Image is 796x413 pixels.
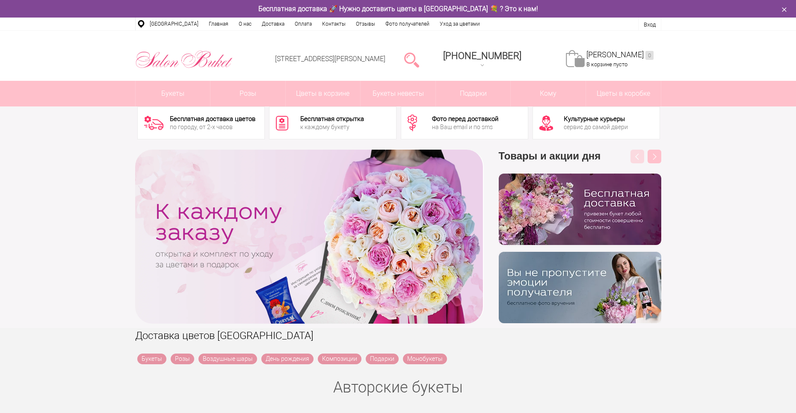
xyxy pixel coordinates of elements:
[586,50,654,60] a: [PERSON_NAME]
[290,18,317,30] a: Оплата
[438,47,527,72] a: [PHONE_NUMBER]
[436,81,511,106] a: Подарки
[137,354,166,364] a: Букеты
[432,116,498,122] div: Фото перед доставкой
[170,116,255,122] div: Бесплатная доставка цветов
[403,354,447,364] a: Монобукеты
[586,61,627,68] span: В корзине пусто
[261,354,314,364] a: День рождения
[499,252,661,323] img: v9wy31nijnvkfycrkduev4dhgt9psb7e.png.webp
[204,18,234,30] a: Главная
[499,174,661,245] img: hpaj04joss48rwypv6hbykmvk1dj7zyr.png.webp
[286,81,361,106] a: Цветы в корзине
[170,124,255,130] div: по городу, от 2-х часов
[645,51,654,60] ins: 0
[499,150,661,174] h3: Товары и акции дня
[511,81,586,106] span: Кому
[145,18,204,30] a: [GEOGRAPHIC_DATA]
[366,354,399,364] a: Подарки
[318,354,361,364] a: Композиции
[333,378,463,396] a: Авторские букеты
[300,124,364,130] div: к каждому букету
[198,354,257,364] a: Воздушные шары
[435,18,485,30] a: Уход за цветами
[351,18,380,30] a: Отзывы
[275,55,385,63] a: [STREET_ADDRESS][PERSON_NAME]
[257,18,290,30] a: Доставка
[129,4,668,13] div: Бесплатная доставка 🚀 Нужно доставить цветы в [GEOGRAPHIC_DATA] 💐 ? Это к нам!
[564,116,628,122] div: Культурные курьеры
[586,81,661,106] a: Цветы в коробке
[564,124,628,130] div: сервис до самой двери
[361,81,435,106] a: Букеты невесты
[648,150,661,163] button: Next
[234,18,257,30] a: О нас
[171,354,194,364] a: Розы
[380,18,435,30] a: Фото получателей
[300,116,364,122] div: Бесплатная открытка
[443,50,521,61] span: [PHONE_NUMBER]
[317,18,351,30] a: Контакты
[210,81,285,106] a: Розы
[136,81,210,106] a: Букеты
[135,328,661,343] h1: Доставка цветов [GEOGRAPHIC_DATA]
[644,21,656,28] a: Вход
[432,124,498,130] div: на Ваш email и по sms
[135,48,233,71] img: Цветы Нижний Новгород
